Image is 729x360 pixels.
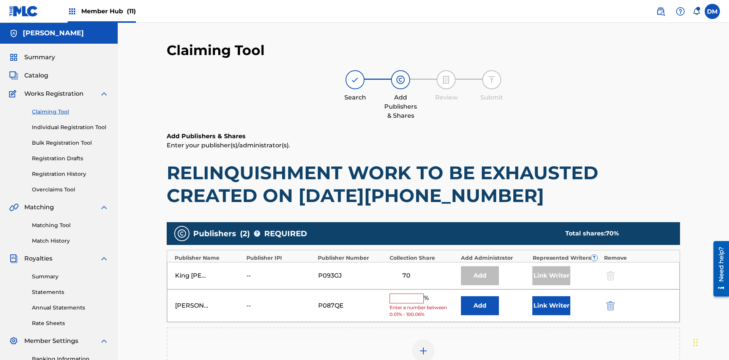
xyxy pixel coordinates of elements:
[9,6,38,17] img: MLC Logo
[246,254,314,262] div: Publisher IPI
[32,155,109,163] a: Registration Drafts
[167,141,680,150] p: Enter your publisher(s)/administrator(s).
[32,237,109,245] a: Match History
[336,93,374,102] div: Search
[653,4,668,19] a: Public Search
[167,161,680,207] h1: RELINQUISHMENT WORK TO BE EXHAUSTED CREATED ON [DATE][PHONE_NUMBER]
[691,324,729,360] iframe: Chat Widget
[591,255,597,261] span: ?
[32,108,109,116] a: Claiming Tool
[656,7,665,16] img: search
[193,228,236,239] span: Publishers
[606,301,615,310] img: 12a2ab48e56ec057fbd8.svg
[81,7,136,16] span: Member Hub
[9,89,19,98] img: Works Registration
[427,93,465,102] div: Review
[693,331,698,354] div: Drag
[24,203,54,212] span: Matching
[24,71,48,80] span: Catalog
[32,123,109,131] a: Individual Registration Tool
[565,229,665,238] div: Total shares:
[473,93,511,102] div: Submit
[673,4,688,19] div: Help
[167,132,680,141] h6: Add Publishers & Shares
[318,254,386,262] div: Publisher Number
[461,254,529,262] div: Add Administrator
[32,319,109,327] a: Rate Sheets
[23,29,84,38] h5: EYAMA MCSINGER
[533,254,601,262] div: Represented Writers
[99,254,109,263] img: expand
[32,170,109,178] a: Registration History
[32,139,109,147] a: Bulk Registration Tool
[32,304,109,312] a: Annual Statements
[32,186,109,194] a: Overclaims Tool
[9,53,55,62] a: SummarySummary
[240,228,250,239] span: ( 2 )
[99,203,109,212] img: expand
[9,336,18,346] img: Member Settings
[604,254,672,262] div: Remove
[254,231,260,237] span: ?
[419,346,428,355] img: add
[382,93,420,120] div: Add Publishers & Shares
[9,53,18,62] img: Summary
[9,254,18,263] img: Royalties
[487,75,496,84] img: step indicator icon for Submit
[24,89,84,98] span: Works Registration
[9,71,18,80] img: Catalog
[461,296,499,315] button: Add
[24,53,55,62] span: Summary
[167,42,265,59] h2: Claiming Tool
[705,4,720,19] div: User Menu
[24,254,52,263] span: Royalties
[32,221,109,229] a: Matching Tool
[175,254,243,262] div: Publisher Name
[9,71,48,80] a: CatalogCatalog
[9,29,18,38] img: Accounts
[177,229,186,238] img: publishers
[424,294,431,303] span: %
[390,254,458,262] div: Collection Share
[99,336,109,346] img: expand
[693,8,700,15] div: Notifications
[396,75,405,84] img: step indicator icon for Add Publishers & Shares
[127,8,136,15] span: (11)
[606,230,619,237] span: 70 %
[676,7,685,16] img: help
[32,273,109,281] a: Summary
[99,89,109,98] img: expand
[532,296,570,315] button: Link Writer
[32,288,109,296] a: Statements
[390,304,457,318] span: Enter a number between 0.01% - 100.06%
[350,75,360,84] img: step indicator icon for Search
[708,238,729,300] iframe: Resource Center
[68,7,77,16] img: Top Rightsholders
[24,336,78,346] span: Member Settings
[442,75,451,84] img: step indicator icon for Review
[9,203,19,212] img: Matching
[264,228,307,239] span: REQUIRED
